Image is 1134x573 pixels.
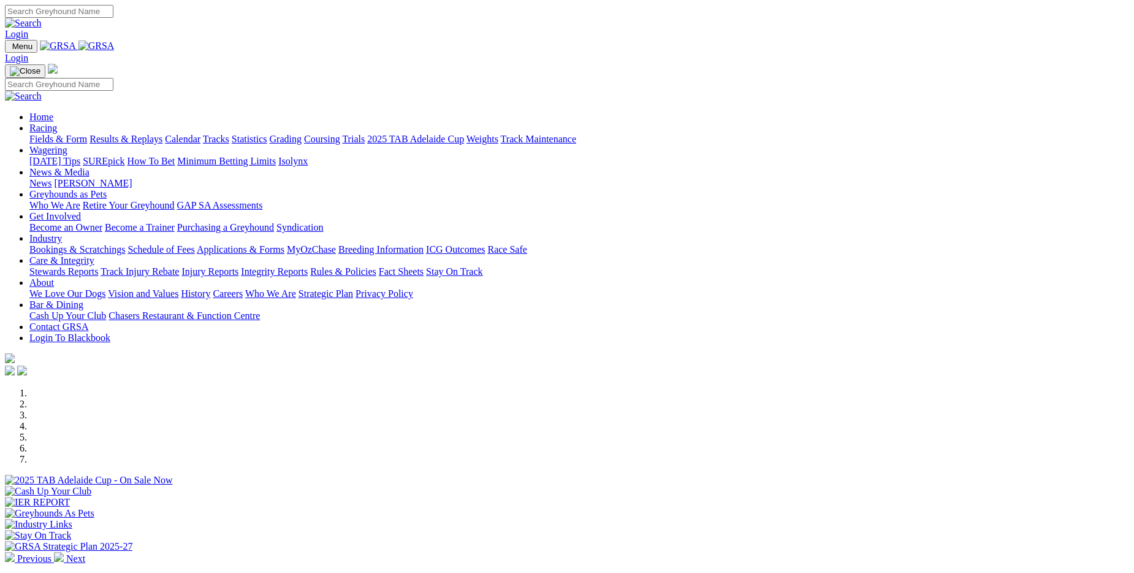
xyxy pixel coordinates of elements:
a: News [29,178,51,188]
a: Track Maintenance [501,134,576,144]
a: Home [29,112,53,122]
img: Stay On Track [5,530,71,541]
a: Isolynx [278,156,308,166]
img: Greyhounds As Pets [5,508,94,519]
div: Racing [29,134,1129,145]
a: Fact Sheets [379,266,424,277]
img: facebook.svg [5,366,15,375]
a: Minimum Betting Limits [177,156,276,166]
img: logo-grsa-white.png [48,64,58,74]
img: Industry Links [5,519,72,530]
img: Cash Up Your Club [5,486,91,497]
a: History [181,288,210,299]
a: Integrity Reports [241,266,308,277]
a: News & Media [29,167,89,177]
img: GRSA [40,40,76,52]
a: Become an Owner [29,222,102,233]
a: Get Involved [29,211,81,221]
a: We Love Our Dogs [29,288,105,299]
img: 2025 TAB Adelaide Cup - On Sale Now [5,475,173,486]
a: Contact GRSA [29,321,88,332]
a: Strategic Plan [299,288,353,299]
a: Vision and Values [108,288,178,299]
img: Search [5,18,42,29]
a: Weights [466,134,498,144]
input: Search [5,78,113,91]
a: Industry [29,233,62,244]
a: Breeding Information [338,244,424,255]
img: GRSA [78,40,115,52]
a: Injury Reports [181,266,238,277]
a: Results & Replays [89,134,162,144]
button: Toggle navigation [5,40,37,53]
a: Race Safe [487,244,527,255]
a: Stewards Reports [29,266,98,277]
a: Applications & Forms [197,244,284,255]
a: Who We Are [245,288,296,299]
a: Fields & Form [29,134,87,144]
div: About [29,288,1129,299]
a: Who We Are [29,200,80,210]
div: Industry [29,244,1129,255]
a: Bookings & Scratchings [29,244,125,255]
span: Previous [17,553,51,564]
a: SUREpick [83,156,124,166]
a: Calendar [165,134,200,144]
button: Toggle navigation [5,64,45,78]
a: Retire Your Greyhound [83,200,175,210]
img: logo-grsa-white.png [5,353,15,363]
a: Wagering [29,145,67,155]
a: Previous [5,553,54,564]
img: GRSA Strategic Plan 2025-27 [5,541,132,552]
a: Careers [213,288,243,299]
a: Coursing [304,134,340,144]
div: News & Media [29,178,1129,189]
img: IER REPORT [5,497,70,508]
div: Care & Integrity [29,266,1129,277]
a: Schedule of Fees [127,244,194,255]
a: Become a Trainer [105,222,175,233]
div: Get Involved [29,222,1129,233]
div: Bar & Dining [29,310,1129,321]
a: Trials [342,134,365,144]
a: [DATE] Tips [29,156,80,166]
img: Search [5,91,42,102]
a: ICG Outcomes [426,244,485,255]
a: Cash Up Your Club [29,310,106,321]
a: Greyhounds as Pets [29,189,107,199]
span: Menu [12,42,32,51]
a: Tracks [203,134,229,144]
div: Wagering [29,156,1129,167]
a: [PERSON_NAME] [54,178,132,188]
span: Next [66,553,85,564]
a: Care & Integrity [29,255,94,266]
a: About [29,277,54,288]
a: Stay On Track [426,266,482,277]
a: Login To Blackbook [29,333,110,343]
input: Search [5,5,113,18]
img: chevron-right-pager-white.svg [54,552,64,562]
a: Racing [29,123,57,133]
a: GAP SA Assessments [177,200,263,210]
a: Next [54,553,85,564]
a: Chasers Restaurant & Function Centre [108,310,260,321]
a: Grading [270,134,302,144]
a: Syndication [276,222,323,233]
a: Track Injury Rebate [101,266,179,277]
a: Rules & Policies [310,266,376,277]
a: How To Bet [127,156,175,166]
a: MyOzChase [287,244,336,255]
a: Login [5,53,28,63]
a: Privacy Policy [356,288,413,299]
a: Statistics [232,134,267,144]
img: chevron-left-pager-white.svg [5,552,15,562]
img: twitter.svg [17,366,27,375]
a: Login [5,29,28,39]
div: Greyhounds as Pets [29,200,1129,211]
a: Bar & Dining [29,299,83,310]
a: Purchasing a Greyhound [177,222,274,233]
img: Close [10,66,40,76]
a: 2025 TAB Adelaide Cup [367,134,464,144]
